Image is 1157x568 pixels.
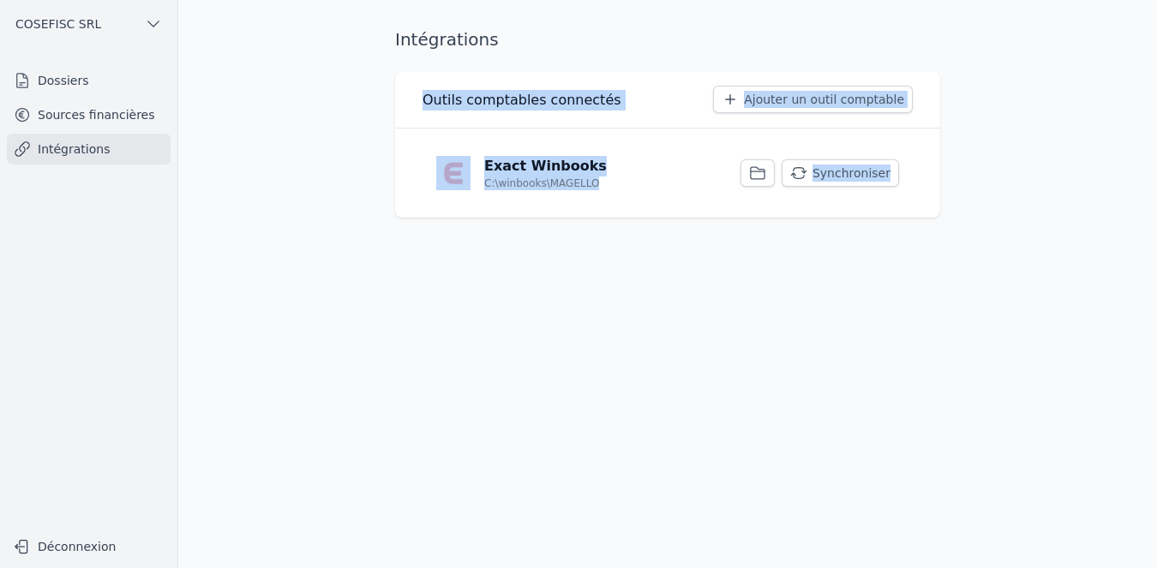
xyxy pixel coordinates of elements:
p: Exact Winbooks [484,156,607,176]
button: Ajouter un outil comptable [713,86,913,113]
p: C:\winbooks\MAGELLO [484,176,599,190]
h3: Outils comptables connectés [423,90,621,111]
a: Exact Winbooks C:\winbooks\MAGELLO Synchroniser [423,142,913,204]
button: COSEFISC SRL [7,10,171,38]
a: Intégrations [7,134,171,164]
button: Synchroniser [782,159,899,187]
h1: Intégrations [395,27,499,51]
button: Déconnexion [7,533,171,560]
a: Sources financières [7,99,171,130]
span: COSEFISC SRL [15,15,101,33]
a: Dossiers [7,65,171,96]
